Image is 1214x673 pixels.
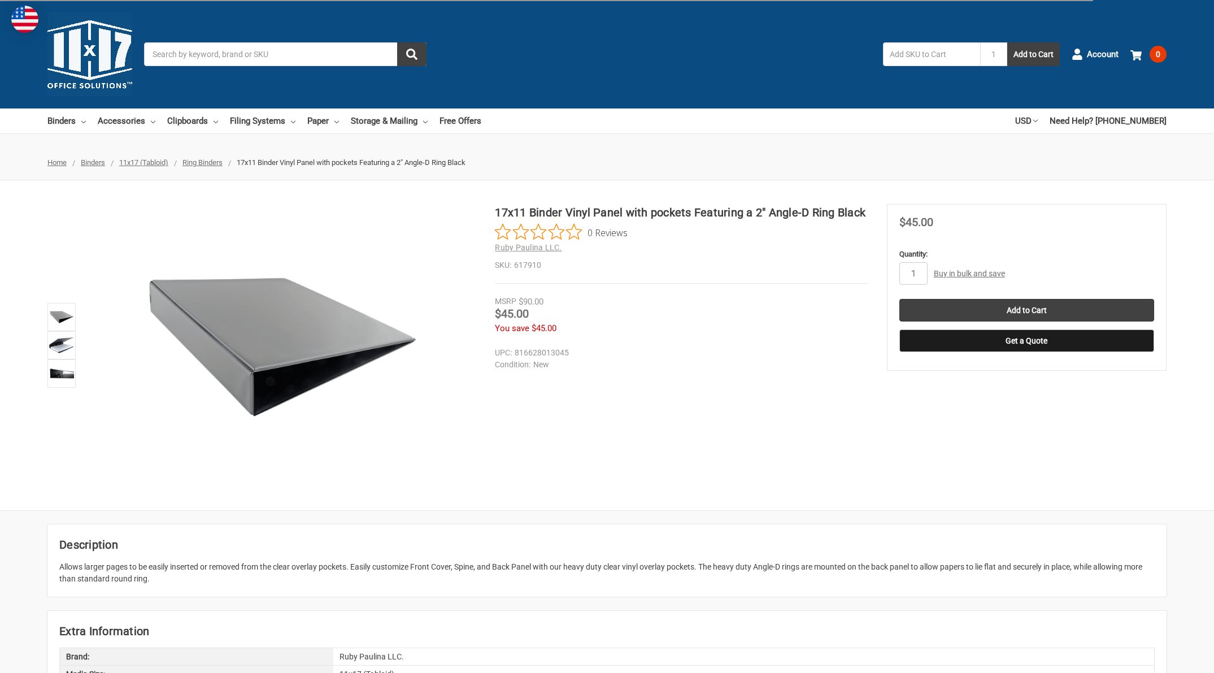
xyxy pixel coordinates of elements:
[49,333,74,358] img: 17x11 Binder Vinyl Panel with pockets Featuring a 2" Angle-D Ring Black
[495,347,512,359] dt: UPC:
[182,158,223,167] a: Ring Binders
[495,204,868,221] h1: 17x11 Binder Vinyl Panel with pockets Featuring a 2" Angle-D Ring Black
[519,297,543,307] span: $90.00
[167,108,218,133] a: Clipboards
[333,648,1154,665] div: Ruby Paulina LLC.
[1087,48,1119,61] span: Account
[230,108,295,133] a: Filing Systems
[495,224,628,241] button: Rated 0 out of 5 stars from 0 reviews. Jump to reviews.
[47,108,86,133] a: Binders
[49,361,74,386] img: 17”x11” Vinyl Binders (615910) Black
[495,359,530,371] dt: Condition:
[934,269,1005,278] a: Buy in bulk and save
[49,305,74,329] img: 17x11 Binder Vinyl Panel with pockets Featuring a 2" Angle-D Ring Black
[144,42,427,66] input: Search by keyword, brand or SKU
[119,158,168,167] a: 11x17 (Tabloid)
[899,215,933,229] span: $45.00
[899,299,1154,322] input: Add to Cart
[495,323,529,333] span: You save
[899,249,1154,260] label: Quantity:
[495,296,516,307] div: MSRP
[883,42,980,66] input: Add SKU to Cart
[495,307,529,320] span: $45.00
[532,323,556,333] span: $45.00
[1072,40,1119,69] a: Account
[81,158,105,167] a: Binders
[1130,40,1167,69] a: 0
[588,224,628,241] span: 0 Reviews
[307,108,339,133] a: Paper
[1150,46,1167,63] span: 0
[59,623,1155,640] h2: Extra Information
[440,108,481,133] a: Free Offers
[98,108,155,133] a: Accessories
[11,6,38,33] img: duty and tax information for United States
[60,648,333,665] div: Brand:
[351,108,428,133] a: Storage & Mailing
[47,12,132,97] img: 11x17.com
[47,158,67,167] a: Home
[495,243,562,252] a: Ruby Paulina LLC.
[140,204,422,487] img: 17x11 Binder Vinyl Panel with pockets Featuring a 2" Angle-D Ring Black
[59,561,1155,585] div: Allows larger pages to be easily inserted or removed from the clear overlay pockets. Easily custo...
[237,158,465,167] span: 17x11 Binder Vinyl Panel with pockets Featuring a 2" Angle-D Ring Black
[1050,108,1167,133] a: Need Help? [PHONE_NUMBER]
[1007,42,1060,66] button: Add to Cart
[59,536,1155,553] h2: Description
[899,329,1154,352] button: Get a Quote
[1015,108,1038,133] a: USD
[495,259,511,271] dt: SKU:
[495,347,863,359] dd: 816628013045
[495,259,868,271] dd: 617910
[495,359,863,371] dd: New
